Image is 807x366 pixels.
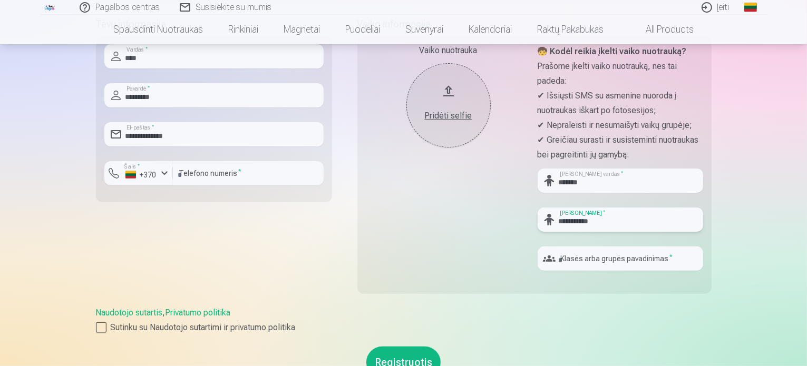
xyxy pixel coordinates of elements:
a: Puodeliai [333,15,393,44]
a: Spausdinti nuotraukas [101,15,216,44]
a: Naudotojo sutartis [96,308,163,318]
p: ✔ Išsiųsti SMS su asmenine nuoroda į nuotraukas iškart po fotosesijos; [538,88,703,118]
button: Šalis*+370 [104,161,173,185]
a: Privatumo politika [166,308,231,318]
a: Rinkiniai [216,15,271,44]
a: Magnetai [271,15,333,44]
strong: 🧒 Kodėl reikia įkelti vaiko nuotrauką? [538,46,687,56]
p: ✔ Greičiau surasti ir susisteminti nuotraukas bei pagreitinti jų gamybą. [538,133,703,162]
a: All products [616,15,706,44]
div: Pridėti selfie [417,110,480,122]
a: Suvenyrai [393,15,456,44]
label: Šalis [121,163,143,171]
label: Sutinku su Naudotojo sutartimi ir privatumo politika [96,321,712,334]
a: Raktų pakabukas [524,15,616,44]
img: /fa2 [44,4,56,11]
div: Vaiko nuotrauka [366,44,531,57]
p: ✔ Nepraleisti ir nesumaišyti vaikų grupėje; [538,118,703,133]
div: , [96,306,712,334]
div: +370 [125,170,157,180]
button: Pridėti selfie [406,63,491,147]
p: Prašome įkelti vaiko nuotrauką, nes tai padeda: [538,59,703,88]
a: Kalendoriai [456,15,524,44]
